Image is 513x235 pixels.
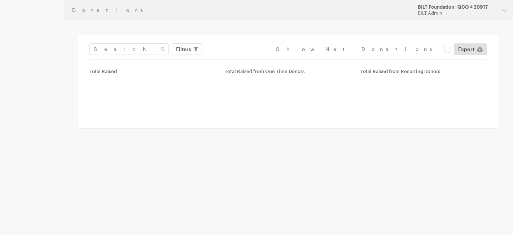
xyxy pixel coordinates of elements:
[89,68,216,74] div: Total Raised
[360,68,487,74] div: Total Raised from Recurring Donors
[418,10,496,16] div: BILT Admin
[176,45,191,54] span: Filters
[418,4,496,10] div: BILT Foundation | QCO # 20917
[458,45,474,54] span: Export
[89,43,169,55] input: Search Name & Email
[454,43,487,55] a: Export
[172,43,202,55] button: Filters
[225,68,351,74] div: Total Raised from One Time Donors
